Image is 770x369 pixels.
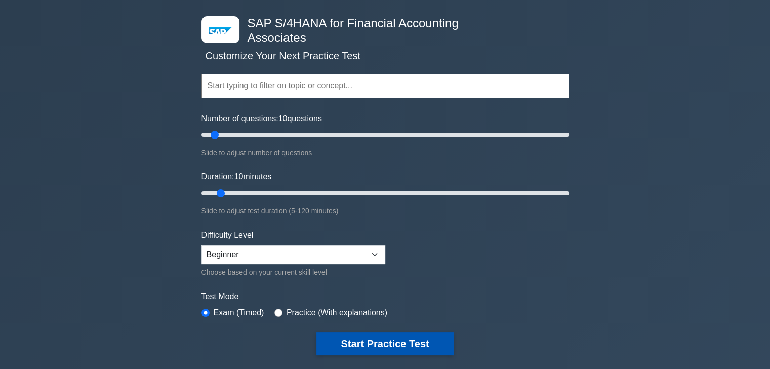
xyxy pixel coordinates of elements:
label: Duration: minutes [201,171,272,183]
label: Test Mode [201,291,569,303]
h4: SAP S/4HANA for Financial Accounting Associates [244,16,519,45]
button: Start Practice Test [316,332,453,355]
div: Slide to adjust number of questions [201,147,569,159]
label: Exam (Timed) [214,307,264,319]
span: 10 [278,114,288,123]
label: Practice (With explanations) [287,307,387,319]
label: Number of questions: questions [201,113,322,125]
input: Start typing to filter on topic or concept... [201,74,569,98]
div: Slide to adjust test duration (5-120 minutes) [201,205,569,217]
div: Choose based on your current skill level [201,266,385,279]
span: 10 [234,172,243,181]
label: Difficulty Level [201,229,254,241]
